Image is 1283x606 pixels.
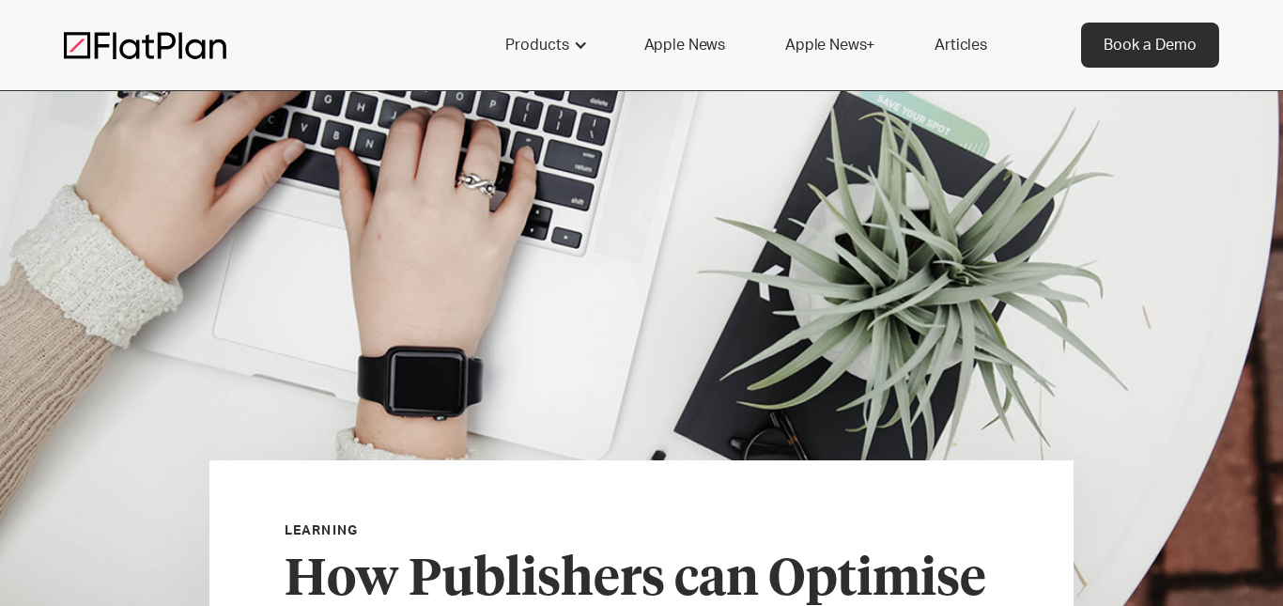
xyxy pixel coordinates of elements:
a: Apple News+ [763,23,897,68]
a: Book a Demo [1081,23,1219,68]
a: Articles [912,23,1010,68]
div: Products [483,23,607,68]
div: Products [505,34,569,56]
div: Learning [285,521,358,541]
a: Apple News [622,23,748,68]
div: Book a Demo [1104,34,1197,56]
